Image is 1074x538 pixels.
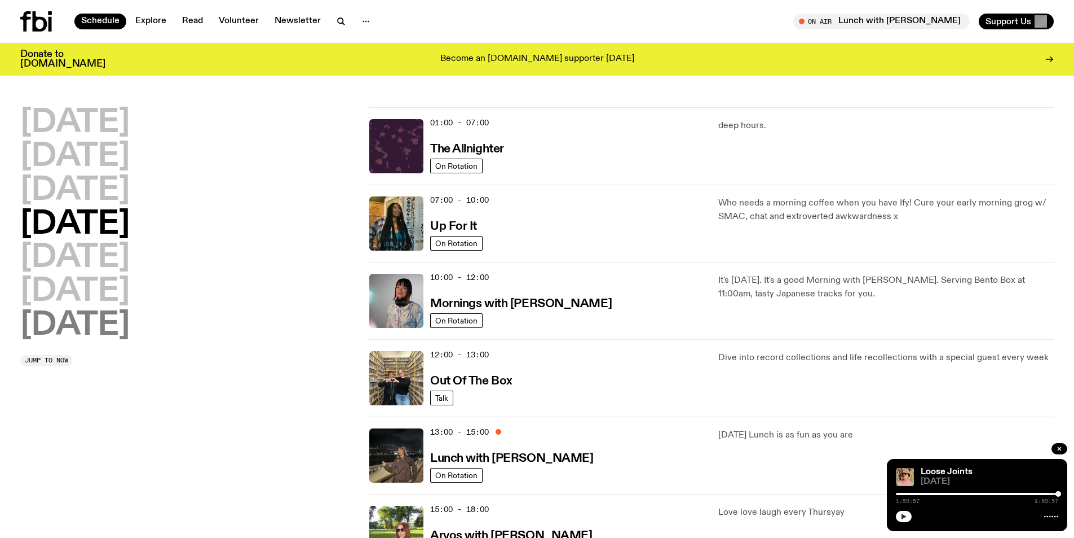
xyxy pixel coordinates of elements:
[430,236,483,251] a: On Rotation
[435,316,478,325] span: On Rotation
[20,141,130,173] button: [DATE]
[430,296,612,310] a: Mornings with [PERSON_NAME]
[1035,498,1058,504] span: 1:59:57
[369,274,423,328] img: Kana Frazer is smiling at the camera with her head tilted slightly to her left. She wears big bla...
[430,159,483,173] a: On Rotation
[896,468,914,486] img: Tyson stands in front of a paperbark tree wearing orange sunglasses, a suede bucket hat and a pin...
[20,242,130,274] button: [DATE]
[435,239,478,247] span: On Rotation
[212,14,266,29] a: Volunteer
[430,450,593,465] a: Lunch with [PERSON_NAME]
[718,119,1054,133] p: deep hours.
[268,14,328,29] a: Newsletter
[129,14,173,29] a: Explore
[20,107,130,139] button: [DATE]
[435,393,448,402] span: Talk
[718,428,1054,442] p: [DATE] Lunch is as fun as you are
[430,272,489,283] span: 10:00 - 12:00
[430,141,504,155] a: The Allnighter
[440,54,634,64] p: Become an [DOMAIN_NAME] supporter [DATE]
[430,221,477,233] h3: Up For It
[20,276,130,308] button: [DATE]
[430,117,489,128] span: 01:00 - 07:00
[718,196,1054,224] p: Who needs a morning coffee when you have Ify! Cure your early morning grog w/ SMAC, chat and extr...
[20,175,130,207] button: [DATE]
[793,14,970,29] button: On AirLunch with [PERSON_NAME]
[430,453,593,465] h3: Lunch with [PERSON_NAME]
[25,357,68,364] span: Jump to now
[430,313,483,328] a: On Rotation
[718,506,1054,519] p: Love love laugh every Thursyay
[430,195,489,205] span: 07:00 - 10:00
[430,218,477,233] a: Up For It
[20,310,130,342] button: [DATE]
[20,50,105,69] h3: Donate to [DOMAIN_NAME]
[369,351,423,405] img: Matt and Kate stand in the music library and make a heart shape with one hand each.
[896,498,920,504] span: 1:59:57
[435,161,478,170] span: On Rotation
[921,478,1058,486] span: [DATE]
[979,14,1054,29] button: Support Us
[985,16,1031,27] span: Support Us
[430,298,612,310] h3: Mornings with [PERSON_NAME]
[430,427,489,438] span: 13:00 - 15:00
[921,467,973,476] a: Loose Joints
[718,351,1054,365] p: Dive into record collections and life recollections with a special guest every week
[175,14,210,29] a: Read
[430,143,504,155] h3: The Allnighter
[369,428,423,483] img: Izzy Page stands above looking down at Opera Bar. She poses in front of the Harbour Bridge in the...
[74,14,126,29] a: Schedule
[430,375,512,387] h3: Out Of The Box
[718,274,1054,301] p: It's [DATE]. It's a good Morning with [PERSON_NAME]. Serving Bento Box at 11:00am, tasty Japanese...
[430,373,512,387] a: Out Of The Box
[20,355,73,366] button: Jump to now
[435,471,478,479] span: On Rotation
[430,391,453,405] a: Talk
[430,468,483,483] a: On Rotation
[430,504,489,515] span: 15:00 - 18:00
[20,209,130,240] button: [DATE]
[430,349,489,360] span: 12:00 - 13:00
[369,196,423,251] img: Ify - a Brown Skin girl with black braided twists, looking up to the side with her tongue stickin...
